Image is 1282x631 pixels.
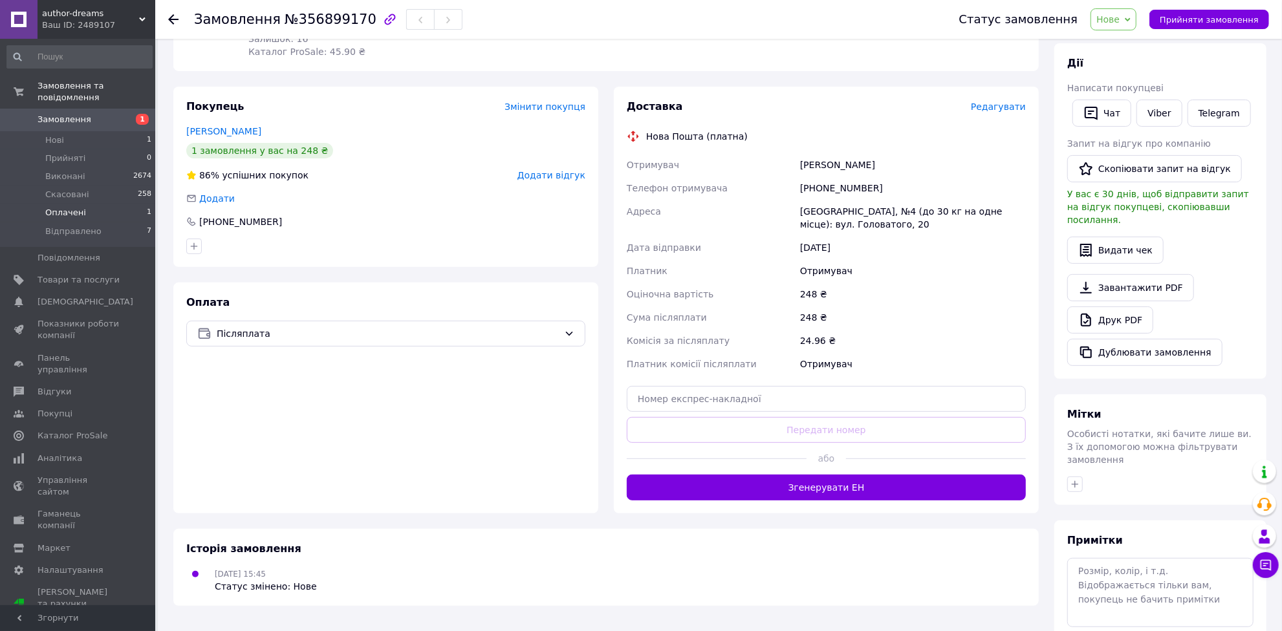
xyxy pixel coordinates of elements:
[627,359,757,369] span: Платник комісії післяплати
[627,100,683,112] span: Доставка
[1067,189,1249,225] span: У вас є 30 днів, щоб відправити запит на відгук покупцеві, скопіювавши посилання.
[1067,83,1164,93] span: Написати покупцеві
[42,8,139,19] span: author-dreams
[798,283,1028,306] div: 248 ₴
[186,126,261,136] a: [PERSON_NAME]
[186,143,333,158] div: 1 замовлення у вас на 248 ₴
[38,430,107,442] span: Каталог ProSale
[248,34,308,44] span: Залишок: 16
[38,80,155,103] span: Замовлення та повідомлення
[186,100,244,112] span: Покупець
[798,306,1028,329] div: 248 ₴
[133,171,151,182] span: 2674
[38,586,120,622] span: [PERSON_NAME] та рахунки
[798,352,1028,376] div: Отримувач
[971,102,1026,112] span: Редагувати
[45,189,89,200] span: Скасовані
[627,160,679,170] span: Отримувач
[627,475,1026,500] button: Згенерувати ЕН
[627,386,1026,412] input: Номер експрес-накладної
[959,13,1078,26] div: Статус замовлення
[1096,14,1120,25] span: Нове
[1136,100,1182,127] a: Viber
[136,114,149,125] span: 1
[798,236,1028,259] div: [DATE]
[38,564,103,576] span: Налаштування
[38,475,120,498] span: Управління сайтом
[627,206,661,217] span: Адреса
[38,508,120,531] span: Гаманець компанії
[505,102,585,112] span: Змінити покупця
[45,153,85,164] span: Прийняті
[42,19,155,31] div: Ваш ID: 2489107
[215,580,317,593] div: Статус змінено: Нове
[627,336,730,346] span: Комісія за післяплату
[215,570,266,579] span: [DATE] 15:45
[627,242,701,253] span: Дата відправки
[1067,57,1083,69] span: Дії
[798,200,1028,236] div: [GEOGRAPHIC_DATA], №4 (до 30 кг на одне місце): вул. Головатого, 20
[199,193,235,204] span: Додати
[38,542,71,554] span: Маркет
[38,296,133,308] span: [DEMOGRAPHIC_DATA]
[186,169,309,182] div: успішних покупок
[248,47,365,57] span: Каталог ProSale: 45.90 ₴
[627,289,713,299] span: Оціночна вартість
[807,452,847,465] span: або
[1067,534,1123,546] span: Примітки
[798,329,1028,352] div: 24.96 ₴
[38,274,120,286] span: Товари та послуги
[1072,100,1131,127] button: Чат
[186,296,230,308] span: Оплата
[6,45,153,69] input: Пошук
[627,183,728,193] span: Телефон отримувача
[38,114,91,125] span: Замовлення
[627,266,668,276] span: Платник
[1188,100,1251,127] a: Telegram
[643,130,751,143] div: Нова Пошта (платна)
[38,252,100,264] span: Повідомлення
[798,176,1028,200] div: [PHONE_NUMBER]
[45,134,64,146] span: Нові
[217,326,559,341] span: Післяплата
[147,207,151,219] span: 1
[38,453,82,464] span: Аналітика
[45,207,86,219] span: Оплачені
[1067,306,1153,334] a: Друк PDF
[38,352,120,376] span: Панель управління
[199,170,219,180] span: 86%
[45,171,85,182] span: Виконані
[147,134,151,146] span: 1
[1067,339,1222,366] button: Дублювати замовлення
[147,153,151,164] span: 0
[1067,155,1242,182] button: Скопіювати запит на відгук
[138,189,151,200] span: 258
[38,318,120,341] span: Показники роботи компанії
[627,312,707,323] span: Сума післяплати
[1067,408,1102,420] span: Мітки
[198,215,283,228] div: [PHONE_NUMBER]
[798,153,1028,176] div: [PERSON_NAME]
[1067,237,1164,264] button: Видати чек
[285,12,376,27] span: №356899170
[1067,138,1211,149] span: Запит на відгук про компанію
[798,259,1028,283] div: Отримувач
[38,408,72,420] span: Покупці
[38,386,71,398] span: Відгуки
[1067,274,1194,301] a: Завантажити PDF
[147,226,151,237] span: 7
[45,226,102,237] span: Відправлено
[168,13,179,26] div: Повернутися назад
[1149,10,1269,29] button: Прийняти замовлення
[194,12,281,27] span: Замовлення
[1253,552,1279,578] button: Чат з покупцем
[186,542,301,555] span: Історія замовлення
[1160,15,1259,25] span: Прийняти замовлення
[1067,429,1252,465] span: Особисті нотатки, які бачите лише ви. З їх допомогою можна фільтрувати замовлення
[517,170,585,180] span: Додати відгук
